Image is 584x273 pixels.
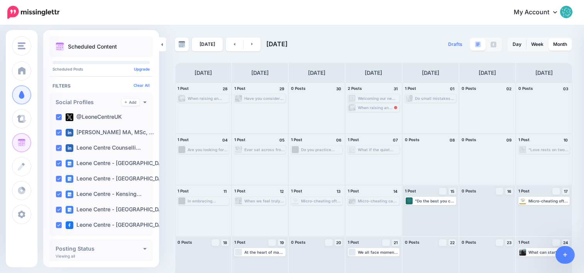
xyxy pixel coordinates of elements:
h4: 01 [449,85,456,92]
img: Missinglettr [7,6,59,19]
span: 0 Posts [291,240,306,244]
h4: [DATE] [365,68,382,78]
a: 16 [505,188,513,195]
label: @LeoneCentreUK [66,113,122,121]
span: 1 Post [291,137,302,142]
div: "Do the best you can until you know better. Then when you know better, do better." - [PERSON_NAME... [415,199,455,203]
span: 1 Post [178,86,189,91]
span: 18 [223,241,227,244]
a: 24 [562,239,570,246]
div: Welcoming our new therapist, [GEOGRAPHIC_DATA], to the Leone Centre Team! Rasa is an experienced ... [358,96,398,101]
a: My Account [506,3,572,22]
a: Clear All [134,83,150,88]
iframe: Intercom live chat [531,247,549,265]
span: 0 Posts [405,240,420,244]
h4: 09 [505,136,513,143]
h4: [DATE] [422,68,439,78]
h4: 03 [562,85,570,92]
h4: 02 [505,85,513,92]
span: 19 [280,241,284,244]
span: Drafts [448,42,462,47]
span: 1 Post [234,86,245,91]
div: What if the quiet voice whispering “you’re not enough” wasn’t a flaw in your character, but a ref... [358,147,398,152]
h4: Posting Status [56,246,143,251]
a: 20 [335,239,342,246]
div: "Love rests on two pillars: surrender and autonomy. Our need for togetherness exists alongside ou... [528,147,569,152]
span: [DATE] [266,40,288,48]
span: 0 Posts [462,189,476,193]
img: linkedin-square.png [66,129,73,136]
span: 1 Post [348,137,359,142]
a: 23 [505,239,513,246]
span: 0 Posts [178,240,192,244]
a: 17 [562,188,570,195]
span: 1 Post [234,189,245,193]
a: Week [526,38,548,51]
span: 0 Posts [291,86,306,91]
a: Drafts [444,37,467,51]
h4: [DATE] [195,68,212,78]
img: linkedin-square.png [66,144,73,152]
img: menu.png [18,42,25,49]
span: 23 [507,241,511,244]
h4: 04 [221,136,229,143]
span: 1 Post [234,137,245,142]
span: 0 Posts [462,86,476,91]
span: 0 Posts [462,240,476,244]
span: 1 Post [178,137,189,142]
span: 24 [563,241,568,244]
div: When raising an autistic child, the focus often shifts entirely to care and survival—leaving the ... [188,96,228,101]
h4: 11 [221,188,229,195]
div: Do you practice active listening during conversations? To truly listen is to say without words: “... [301,147,342,152]
img: google_business-square.png [66,190,73,198]
div: Ever sat across from your parents or in-laws as they offer “advice” on how you’re raising your ch... [244,147,285,152]
div: When raising an autistic child, the focus often shifts entirely to care and survival—leaving the ... [358,105,398,110]
div: Micro-cheating can create tension, confusion, and emotional pain, especially if trust has already... [358,199,398,203]
h4: [DATE] [308,68,325,78]
a: 15 [449,188,456,195]
a: Add [122,99,139,106]
span: 1 Post [178,189,189,193]
span: 20 [336,241,341,244]
img: calendar-grey-darker.png [178,41,185,48]
span: 0 Posts [518,86,533,91]
span: 1 Post [405,189,416,193]
label: Leone Centre - [GEOGRAPHIC_DATA]… [66,221,176,229]
a: Day [508,38,526,51]
div: We all face moments when life feels overwhelming, relationships feel strained, or we just don’t f... [358,250,398,254]
h4: 10 [562,136,570,143]
img: facebook-square.png [66,221,73,229]
span: 15 [450,189,454,193]
span: 1 Post [291,189,302,193]
a: 22 [449,239,456,246]
label: Leone Centre - [GEOGRAPHIC_DATA]… [66,206,176,214]
h4: 29 [278,85,286,92]
span: 22 [450,241,455,244]
img: calendar.png [56,42,64,51]
p: Viewing all [56,254,75,258]
a: Upgrade [134,67,150,71]
h4: 12 [278,188,286,195]
span: 1 Post [405,86,416,91]
a: 21 [392,239,399,246]
a: [DATE] [192,37,223,51]
h4: 08 [449,136,456,143]
img: facebook-grey-square.png [491,42,496,47]
h4: [DATE] [251,68,269,78]
h4: [DATE] [535,68,553,78]
span: 1 Post [348,240,359,244]
span: 1 Post [348,189,359,193]
span: 16 [507,189,511,193]
span: 1 Post [234,240,245,244]
img: google_business-square.png [66,175,73,183]
span: 0 Posts [405,137,420,142]
h4: 31 [392,85,399,92]
div: At the heart of many family conflicts lies a clash between cultural heritage and modern values, b... [244,250,285,254]
h4: Filters [52,83,150,89]
h4: 14 [392,188,399,195]
img: twitter-square.png [66,113,73,121]
div: When we feel truly listened to, something shifts—not just emotionally, but physically. Are you cu... [244,199,285,203]
h4: 28 [221,85,229,92]
h4: 30 [335,85,342,92]
h4: 06 [335,136,342,143]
